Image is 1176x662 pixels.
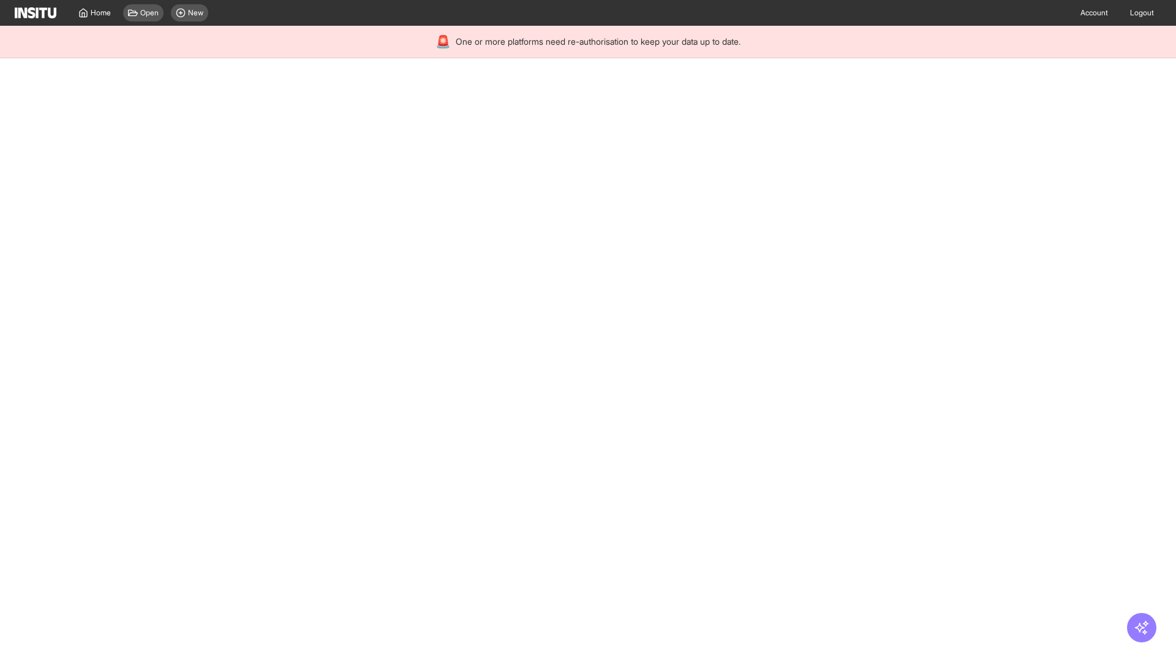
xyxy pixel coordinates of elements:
[91,8,111,18] span: Home
[15,7,56,18] img: Logo
[188,8,203,18] span: New
[435,33,451,50] div: 🚨
[140,8,159,18] span: Open
[456,36,741,48] span: One or more platforms need re-authorisation to keep your data up to date.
